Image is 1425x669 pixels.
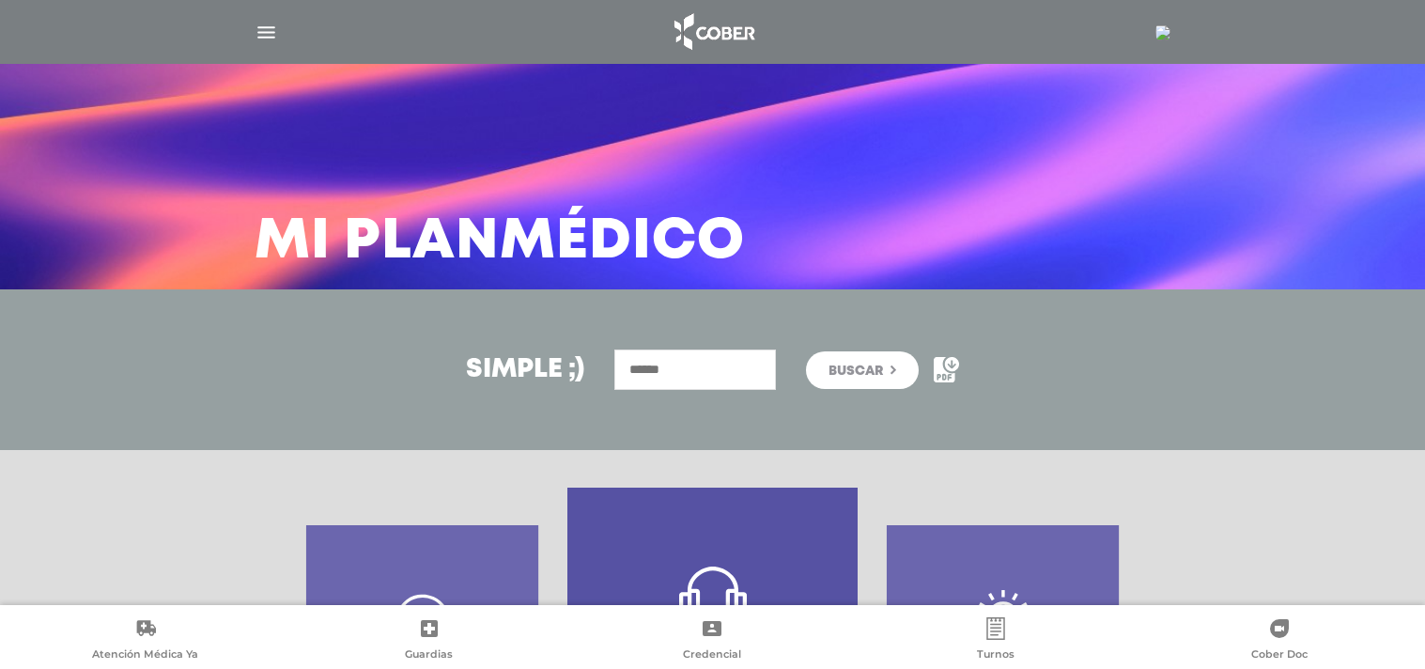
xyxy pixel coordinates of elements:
h3: Mi Plan Médico [255,218,745,267]
a: Guardias [287,617,571,665]
a: Atención Médica Ya [4,617,287,665]
img: Cober_menu-lines-white.svg [255,21,278,44]
span: Buscar [829,365,883,378]
span: Credencial [683,647,741,664]
span: Cober Doc [1251,647,1308,664]
a: Cober Doc [1138,617,1421,665]
img: 1383 [1155,25,1170,40]
span: Atención Médica Ya [92,647,198,664]
button: Buscar [806,351,919,389]
span: Turnos [977,647,1015,664]
span: Guardias [405,647,453,664]
img: logo_cober_home-white.png [664,9,763,54]
h3: Simple ;) [466,357,584,383]
a: Turnos [854,617,1138,665]
a: Credencial [571,617,855,665]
